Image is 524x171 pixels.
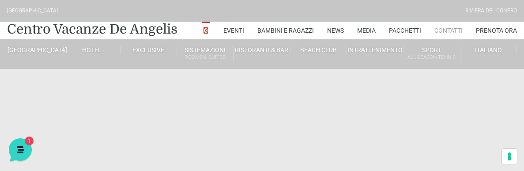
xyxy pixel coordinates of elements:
div: [GEOGRAPHIC_DATA] [7,7,58,15]
a: SportAll Season Tennis [403,46,460,62]
a: Exclusive [121,46,177,54]
p: Messaggi [76,102,100,110]
div: Riviera Del Conero [465,7,517,15]
a: Ristoranti & Bar [234,46,290,54]
a: News [327,22,344,39]
p: Aiuto [136,102,149,110]
span: Italiano [475,46,502,53]
a: Pacchetti [389,22,421,39]
a: Centro Vacanze De Angelis [7,20,177,38]
span: Le tue conversazioni [14,71,75,78]
a: Media [357,22,376,39]
small: Rooms & Suites [177,53,233,61]
a: Eventi [223,22,244,39]
span: 1 [88,89,94,95]
a: [PERSON_NAME]Ciao! Benvenuto al [GEOGRAPHIC_DATA]! Come posso aiutarti!5 mesi fa1 [11,81,166,108]
button: 1Messaggi [61,90,116,110]
a: [DEMOGRAPHIC_DATA] tutto [79,71,162,78]
iframe: Customerly Messenger Launcher [7,137,34,163]
a: Beach Club [290,46,347,54]
a: [GEOGRAPHIC_DATA] [7,46,64,54]
button: Le tue preferenze relative al consenso per le tecnologie di tracciamento [502,149,517,164]
p: Home [26,102,41,110]
small: All Season Tennis [403,53,460,61]
p: La nostra missione è rendere la tua esperienza straordinaria! [7,39,148,57]
button: Aiuto [115,90,170,110]
a: Intrattenimento [347,46,403,54]
a: SistemazioniRooms & Suites [177,46,234,62]
a: Prenota Ora [476,22,517,39]
h2: Ciao da De Angelis Resort 👋 [7,7,148,35]
a: Hotel [64,46,120,54]
a: Bambini e Ragazzi [257,22,314,39]
a: Contatti [434,22,463,39]
button: Home [7,90,61,110]
a: Italiano [460,46,517,54]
